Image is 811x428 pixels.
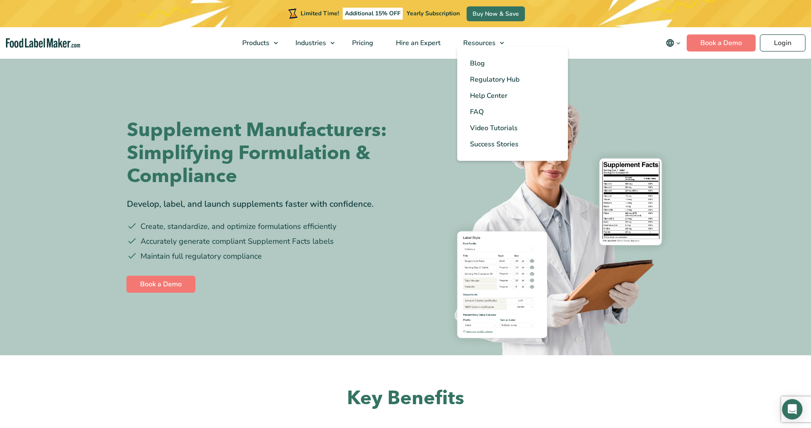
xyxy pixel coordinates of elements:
a: FAQ [457,104,568,120]
a: Help Center [457,88,568,104]
a: Regulatory Hub [457,71,568,88]
h1: Supplement Manufacturers: Simplifying Formulation & Compliance [127,119,399,188]
a: Products [231,27,282,59]
a: Hire an Expert [385,27,450,59]
span: Pricing [350,38,374,48]
a: Success Stories [457,136,568,152]
a: Pricing [341,27,383,59]
span: Products [240,38,270,48]
span: Limited Time! [301,9,339,17]
span: Resources [461,38,496,48]
span: Yearly Subscription [407,9,460,17]
a: Book a Demo [126,276,195,293]
span: Video Tutorials [470,123,518,133]
li: Accurately generate compliant Supplement Facts labels [127,236,399,247]
li: Maintain full regulatory compliance [127,251,399,262]
a: Blog [457,55,568,71]
span: Hire an Expert [393,38,441,48]
span: Industries [293,38,327,48]
div: Develop, label, and launch supplements faster with confidence. [127,198,399,211]
a: Login [760,34,805,51]
div: Open Intercom Messenger [782,399,802,419]
a: Book a Demo [687,34,756,51]
span: Help Center [470,91,507,100]
span: Regulatory Hub [470,75,519,84]
span: Blog [470,59,485,68]
a: Buy Now & Save [467,6,525,21]
a: Industries [284,27,339,59]
a: Resources [452,27,508,59]
span: Additional 15% OFF [343,8,403,20]
li: Create, standardize, and optimize formulations efficiently [127,221,399,232]
span: FAQ [470,107,484,117]
a: Video Tutorials [457,120,568,136]
h2: Key Benefits [148,386,663,411]
span: Success Stories [470,140,519,149]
